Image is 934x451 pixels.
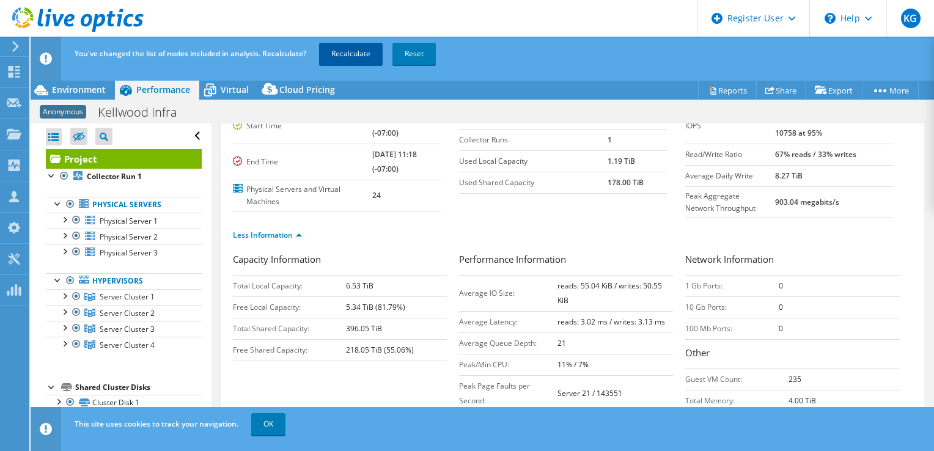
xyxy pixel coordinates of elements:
[779,323,783,334] b: 0
[685,275,778,296] td: 1 Gb Ports:
[46,337,202,353] a: Server Cluster 4
[789,395,816,406] b: 4.00 TiB
[685,369,789,390] td: Guest VM Count:
[459,177,608,189] label: Used Shared Capacity
[346,345,414,355] b: 218.05 TiB (55.06%)
[685,120,775,132] label: IOPS
[779,302,783,312] b: 0
[46,244,202,260] a: Physical Server 3
[459,332,557,354] td: Average Queue Depth:
[52,84,106,95] span: Environment
[608,156,635,166] b: 1.19 TiB
[233,252,447,269] h3: Capacity Information
[279,84,335,95] span: Cloud Pricing
[901,9,921,28] span: KG
[319,43,383,65] a: Recalculate
[233,183,372,208] label: Physical Servers and Virtual Machines
[46,197,202,213] a: Physical Servers
[372,149,417,174] b: [DATE] 11:18 (-07:00)
[756,81,806,100] a: Share
[825,13,836,24] svg: \n
[100,340,155,350] span: Server Cluster 4
[372,113,417,138] b: [DATE] 11:17 (-07:00)
[46,273,202,289] a: Hypervisors
[100,232,158,242] span: Physical Server 2
[557,317,665,327] b: reads: 3.02 ms / writes: 3.13 ms
[233,318,347,339] td: Total Shared Capacity:
[233,296,347,318] td: Free Local Capacity:
[46,321,202,337] a: Server Cluster 3
[685,346,899,362] h3: Other
[136,84,190,95] span: Performance
[459,155,608,167] label: Used Local Capacity
[46,213,202,229] a: Physical Server 1
[46,395,202,411] a: Cluster Disk 1
[40,105,86,119] span: Anonymous
[685,390,789,411] td: Total Memory:
[685,252,899,269] h3: Network Information
[233,230,302,240] a: Less Information
[775,197,839,207] b: 903.04 megabits/s
[75,419,238,429] span: This site uses cookies to track your navigation.
[46,305,202,321] a: Server Cluster 2
[459,311,557,332] td: Average Latency:
[233,339,347,361] td: Free Shared Capacity:
[685,148,775,161] label: Read/Write Ratio
[46,289,202,305] a: Server Cluster 1
[775,113,884,138] b: 20763 at [GEOGRAPHIC_DATA], 10758 at 95%
[46,169,202,185] a: Collector Run 1
[100,248,158,258] span: Physical Server 3
[392,43,436,65] a: Reset
[779,280,783,291] b: 0
[459,354,557,375] td: Peak/Min CPU:
[233,275,347,296] td: Total Local Capacity:
[92,106,196,119] h1: Kellwood Infra
[46,149,202,169] a: Project
[557,280,662,306] b: reads: 55.04 KiB / writes: 50.55 KiB
[775,170,803,181] b: 8.27 TiB
[806,81,862,100] a: Export
[557,338,566,348] b: 21
[346,323,382,334] b: 396.05 TiB
[346,280,373,291] b: 6.53 TiB
[685,190,775,215] label: Peak Aggregate Network Throughput
[862,81,919,100] a: More
[459,275,557,311] td: Average IO Size:
[372,190,381,200] b: 24
[698,81,757,100] a: Reports
[221,84,249,95] span: Virtual
[459,134,608,146] label: Collector Runs
[251,413,285,435] a: OK
[100,291,155,302] span: Server Cluster 1
[789,374,801,384] b: 235
[233,156,372,168] label: End Time
[100,216,158,226] span: Physical Server 1
[100,308,155,318] span: Server Cluster 2
[685,318,778,339] td: 100 Mb Ports:
[685,170,775,182] label: Average Daily Write
[459,375,557,411] td: Peak Page Faults per Second:
[557,359,589,370] b: 11% / 7%
[233,120,372,132] label: Start Time
[75,380,202,395] div: Shared Cluster Disks
[685,296,778,318] td: 10 Gb Ports:
[775,149,856,159] b: 67% reads / 33% writes
[346,302,405,312] b: 5.34 TiB (81.79%)
[459,252,673,269] h3: Performance Information
[608,177,644,188] b: 178.00 TiB
[557,388,622,398] b: Server 21 / 143551
[46,229,202,244] a: Physical Server 2
[608,134,612,145] b: 1
[100,324,155,334] span: Server Cluster 3
[87,171,142,182] b: Collector Run 1
[75,48,306,59] span: You've changed the list of nodes included in analysis. Recalculate?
